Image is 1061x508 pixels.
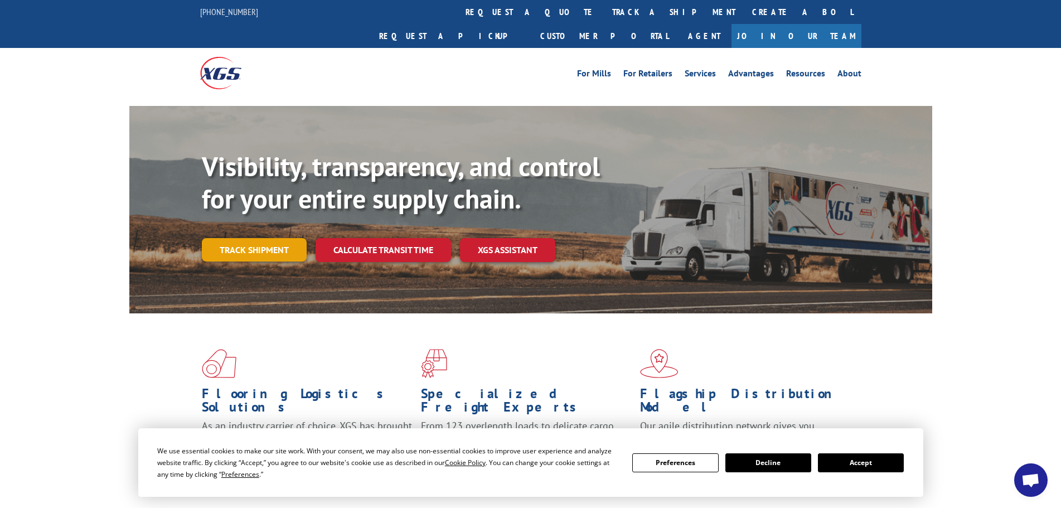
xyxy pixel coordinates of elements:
img: xgs-icon-total-supply-chain-intelligence-red [202,349,236,378]
button: Decline [725,453,811,472]
a: Track shipment [202,238,307,262]
a: Join Our Team [731,24,861,48]
h1: Specialized Freight Experts [421,387,632,419]
div: Cookie Consent Prompt [138,428,923,497]
a: Request a pickup [371,24,532,48]
button: Preferences [632,453,718,472]
p: From 123 overlength loads to delicate cargo, our experienced staff knows the best way to move you... [421,419,632,469]
button: Accept [818,453,904,472]
div: Open chat [1014,463,1048,497]
a: Services [685,69,716,81]
a: Calculate transit time [316,238,451,262]
a: Advantages [728,69,774,81]
a: Resources [786,69,825,81]
img: xgs-icon-flagship-distribution-model-red [640,349,679,378]
a: Agent [677,24,731,48]
h1: Flagship Distribution Model [640,387,851,419]
a: XGS ASSISTANT [460,238,555,262]
img: xgs-icon-focused-on-flooring-red [421,349,447,378]
a: [PHONE_NUMBER] [200,6,258,17]
div: We use essential cookies to make our site work. With your consent, we may also use non-essential ... [157,445,619,480]
span: As an industry carrier of choice, XGS has brought innovation and dedication to flooring logistics... [202,419,412,459]
span: Our agile distribution network gives you nationwide inventory management on demand. [640,419,845,446]
h1: Flooring Logistics Solutions [202,387,413,419]
a: For Mills [577,69,611,81]
a: For Retailers [623,69,672,81]
span: Cookie Policy [445,458,486,467]
a: Customer Portal [532,24,677,48]
span: Preferences [221,470,259,479]
b: Visibility, transparency, and control for your entire supply chain. [202,149,600,216]
a: About [837,69,861,81]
